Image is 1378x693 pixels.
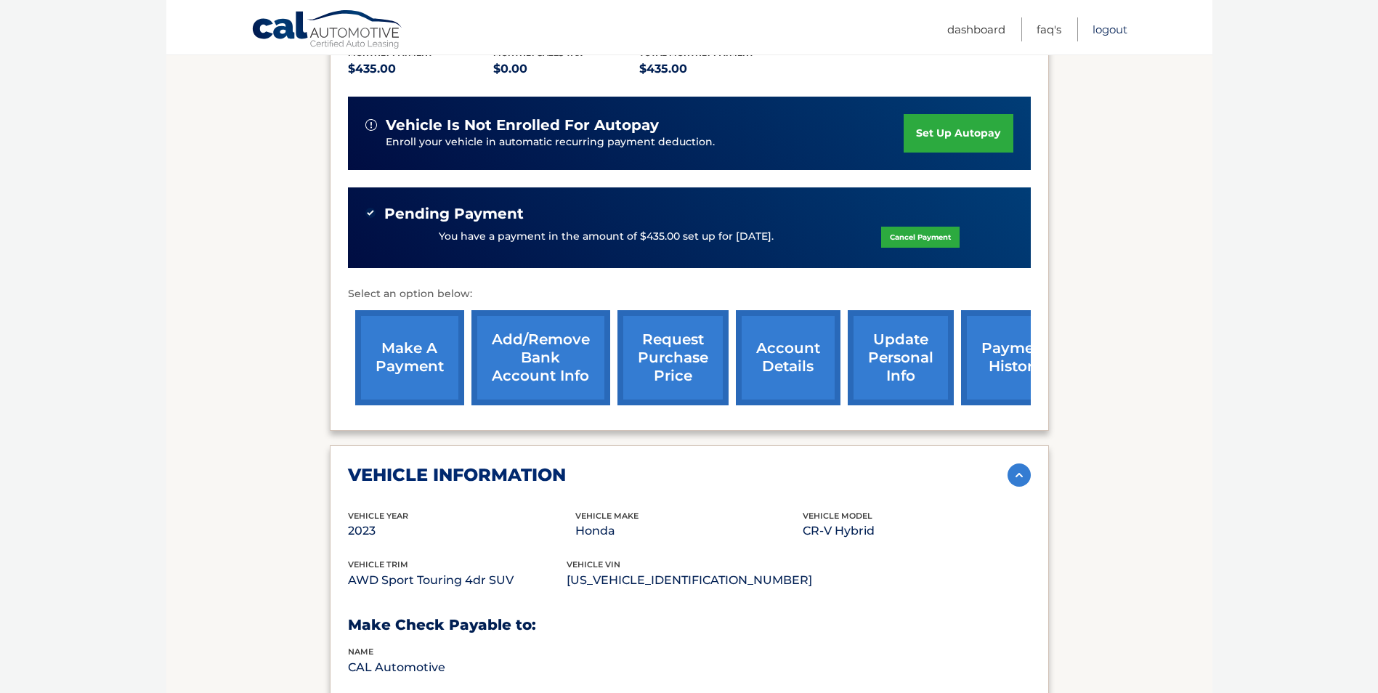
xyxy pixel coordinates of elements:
span: Pending Payment [384,205,524,223]
img: alert-white.svg [365,119,377,131]
a: FAQ's [1037,17,1061,41]
h3: Make Check Payable to: [348,616,1031,634]
p: [US_VEHICLE_IDENTIFICATION_NUMBER] [567,570,812,591]
p: CAL Automotive [348,657,575,678]
img: check-green.svg [365,208,376,218]
p: Enroll your vehicle in automatic recurring payment deduction. [386,134,904,150]
a: make a payment [355,310,464,405]
p: 2023 [348,521,575,541]
span: vehicle make [575,511,639,521]
img: accordion-active.svg [1008,463,1031,487]
p: Honda [575,521,803,541]
a: update personal info [848,310,954,405]
a: Cal Automotive [251,9,404,52]
a: Cancel Payment [881,227,960,248]
a: account details [736,310,840,405]
a: request purchase price [617,310,729,405]
p: You have a payment in the amount of $435.00 set up for [DATE]. [439,229,774,245]
a: set up autopay [904,114,1013,153]
span: vehicle vin [567,559,620,570]
span: vehicle is not enrolled for autopay [386,116,659,134]
span: name [348,647,373,657]
p: $435.00 [348,59,494,79]
a: Add/Remove bank account info [471,310,610,405]
p: AWD Sport Touring 4dr SUV [348,570,567,591]
span: vehicle trim [348,559,408,570]
span: vehicle Year [348,511,408,521]
p: $0.00 [493,59,639,79]
p: Select an option below: [348,285,1031,303]
a: Logout [1093,17,1127,41]
span: vehicle model [803,511,872,521]
a: payment history [961,310,1070,405]
h2: vehicle information [348,464,566,486]
p: $435.00 [639,59,785,79]
a: Dashboard [947,17,1005,41]
p: CR-V Hybrid [803,521,1030,541]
